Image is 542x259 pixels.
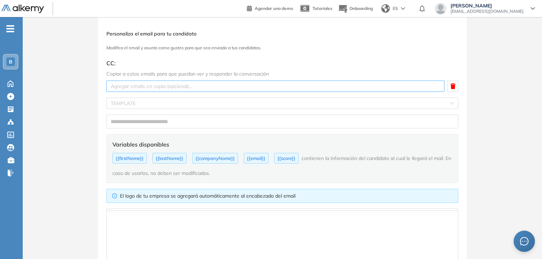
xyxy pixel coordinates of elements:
[106,45,458,50] h3: Modifica el email y asunto como gustes para que sea enviado a tus candidatos.
[274,153,299,164] span: {{score}}
[450,3,524,9] span: [PERSON_NAME]
[192,153,238,164] span: {{companyName}}
[120,192,453,200] div: El logo de tu empresa se agregará automáticamente al encabezado del email
[247,4,293,12] a: Agendar una demo
[393,5,398,12] span: ES
[338,1,373,16] button: Onboarding
[153,153,187,164] span: {{lastName}}
[244,153,269,164] span: {{email}}
[447,81,458,92] button: Eliminar todos los correos
[349,6,373,11] span: Onboarding
[112,155,451,176] span: contienen la información del candidato al cual le llegará el mail. En caso de usarlos, no deben s...
[6,28,14,29] i: -
[1,5,44,13] img: Logo
[450,9,524,14] span: [EMAIL_ADDRESS][DOMAIN_NAME]
[401,7,405,10] img: arrow
[106,60,116,67] strong: CC :
[381,4,390,13] img: world
[112,153,147,164] span: {{firstName}}
[106,31,458,37] h3: Personaliza el email para tu candidato
[313,6,332,11] span: Tutoriales
[255,6,293,11] span: Agendar una demo
[9,59,12,65] span: B
[106,70,458,78] span: Copiar a estos emails para que puedan ver y responder la conversación
[112,140,452,149] h5: Variables disponibles
[520,237,529,246] span: message
[112,193,117,198] span: info-circle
